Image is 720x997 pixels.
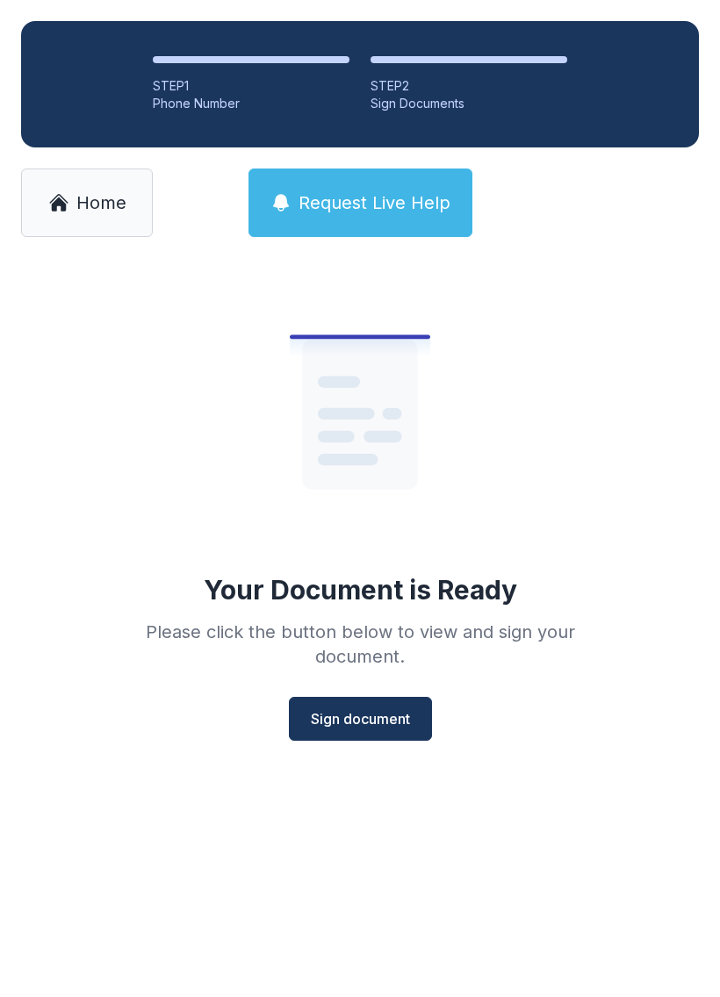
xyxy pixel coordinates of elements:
span: Request Live Help [299,190,450,215]
div: Your Document is Ready [204,574,517,606]
span: Sign document [311,708,410,729]
div: STEP 2 [371,77,567,95]
div: Phone Number [153,95,349,112]
div: Please click the button below to view and sign your document. [107,620,613,669]
div: Sign Documents [371,95,567,112]
div: STEP 1 [153,77,349,95]
span: Home [76,190,126,215]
